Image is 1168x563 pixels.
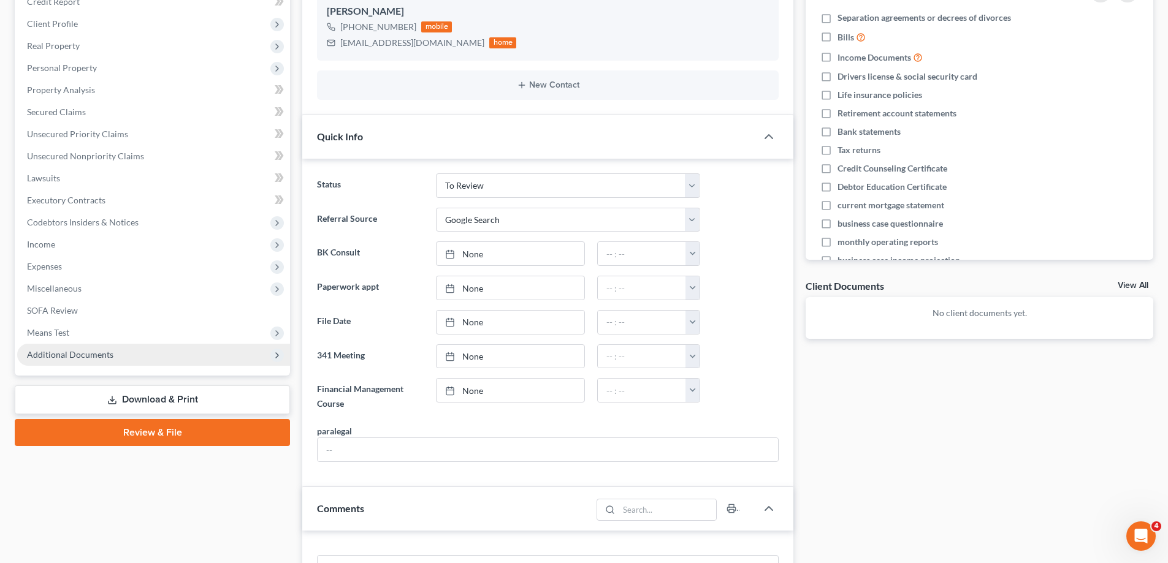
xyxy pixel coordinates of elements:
label: BK Consult [311,241,429,266]
a: Unsecured Nonpriority Claims [17,145,290,167]
p: No client documents yet. [815,307,1143,319]
span: Retirement account statements [838,107,956,119]
span: Unsecured Nonpriority Claims [27,151,144,161]
div: [PHONE_NUMBER] [340,21,416,33]
span: current mortgage statement [838,199,944,211]
input: Search... [619,499,717,520]
span: business case questionnaire [838,217,943,230]
span: Lawsuits [27,173,60,183]
span: Secured Claims [27,107,86,117]
div: mobile [421,21,452,32]
a: Review & File [15,419,290,446]
label: Referral Source [311,208,429,232]
span: Real Property [27,40,80,51]
iframe: Intercom live chat [1126,521,1156,551]
a: None [437,379,584,402]
a: None [437,311,584,334]
span: Codebtors Insiders & Notices [27,217,139,227]
a: View All [1118,281,1148,290]
div: Client Documents [806,279,884,292]
a: None [437,276,584,300]
span: Drivers license & social security card [838,70,977,83]
span: business case income projection [838,254,960,266]
span: 4 [1151,521,1161,531]
label: File Date [311,310,429,334]
div: [EMAIL_ADDRESS][DOMAIN_NAME] [340,37,484,49]
span: Debtor Education Certificate [838,181,947,193]
input: -- [318,438,778,461]
span: Means Test [27,327,69,338]
div: [PERSON_NAME] [327,4,769,19]
span: Additional Documents [27,349,113,360]
span: SOFA Review [27,305,78,316]
a: Unsecured Priority Claims [17,123,290,145]
input: -- : -- [598,345,686,368]
input: -- : -- [598,242,686,265]
a: Download & Print [15,385,290,414]
a: Executory Contracts [17,189,290,211]
span: Income Documents [838,51,911,64]
input: -- : -- [598,379,686,402]
a: SOFA Review [17,300,290,322]
span: Client Profile [27,18,78,29]
div: home [489,37,516,48]
span: Executory Contracts [27,195,105,205]
button: New Contact [327,80,769,90]
div: paralegal [317,425,352,437]
span: Separation agreements or decrees of divorces [838,12,1011,24]
input: -- : -- [598,276,686,300]
a: None [437,242,584,265]
a: None [437,345,584,368]
span: Credit Counseling Certificate [838,162,947,175]
a: Lawsuits [17,167,290,189]
label: Status [311,173,429,198]
span: Comments [317,502,364,514]
span: Life insurance policies [838,89,922,101]
span: Expenses [27,261,62,271]
span: Personal Property [27,62,97,73]
label: Paperwork appt [311,276,429,300]
span: monthly operating reports [838,236,938,248]
span: Property Analysis [27,85,95,95]
a: Secured Claims [17,101,290,123]
span: Income [27,239,55,249]
label: 341 Meeting [311,344,429,369]
input: -- : -- [598,311,686,334]
a: Property Analysis [17,79,290,101]
span: Bills [838,31,854,43]
label: Financial Management Course [311,378,429,415]
span: Quick Info [317,130,363,142]
span: Tax returns [838,144,880,156]
span: Miscellaneous [27,283,82,293]
span: Unsecured Priority Claims [27,129,128,139]
span: Bank statements [838,126,901,138]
